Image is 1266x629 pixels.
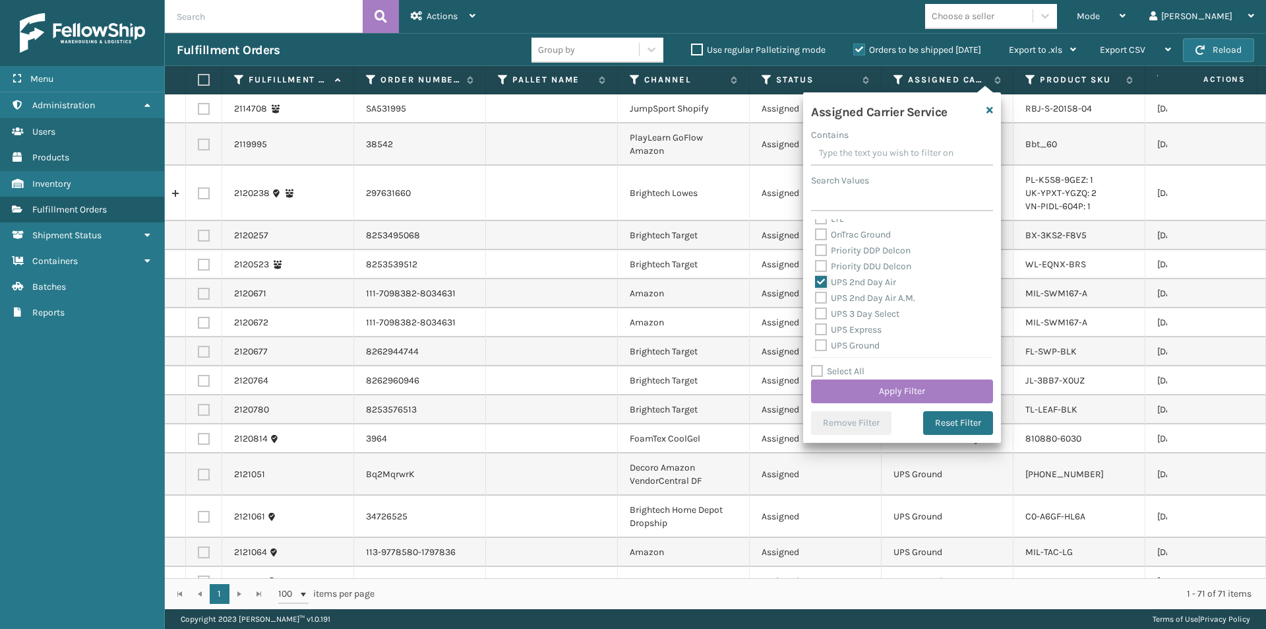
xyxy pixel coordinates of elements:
[750,395,882,424] td: Assigned
[1025,187,1097,199] a: UK-YPXT-YGZQ: 2
[32,126,55,137] span: Users
[1009,44,1062,55] span: Export to .xls
[354,337,486,366] td: 8262944744
[234,102,267,116] a: 2114708
[618,424,750,453] td: FoamTex CoolGel
[1200,614,1250,624] a: Privacy Policy
[618,279,750,308] td: Amazon
[1025,288,1087,299] a: MIL-SWM167-A
[815,308,899,319] label: UPS 3 Day Select
[882,538,1013,567] td: UPS Ground
[750,250,882,279] td: Assigned
[750,567,882,596] td: Assigned
[811,411,891,435] button: Remove Filter
[354,94,486,123] td: SA531995
[815,245,911,256] label: Priority DDP Delcon
[234,403,269,416] a: 2120780
[882,496,1013,538] td: UPS Ground
[278,584,375,604] span: items per page
[1025,346,1077,357] a: FL-SWP-BLK
[618,366,750,395] td: Brightech Target
[750,166,882,221] td: Assigned
[32,178,71,189] span: Inventory
[354,395,486,424] td: 8253576513
[354,567,486,596] td: 111-7355583-4298609
[1025,201,1091,212] a: VN-PIDL-604P: 1
[750,538,882,567] td: Assigned
[815,292,915,304] label: UPS 2nd Day Air A.M.
[234,432,268,446] a: 2120814
[354,453,486,496] td: Bq2MqrwrK
[354,279,486,308] td: 111-7098382-8034631
[644,74,724,86] label: Channel
[618,337,750,366] td: Brightech Target
[811,142,993,166] input: Type the text you wish to filter on
[210,584,229,604] a: 1
[618,395,750,424] td: Brightech Target
[32,100,95,111] span: Administration
[1153,614,1198,624] a: Terms of Use
[815,324,882,335] label: UPS Express
[691,44,826,55] label: Use regular Palletizing mode
[354,424,486,453] td: 3964
[234,468,265,481] a: 2121051
[354,123,486,166] td: 38542
[234,575,265,588] a: 2121109
[618,166,750,221] td: Brightech Lowes
[234,546,267,559] a: 2121064
[393,587,1251,601] div: 1 - 71 of 71 items
[750,123,882,166] td: Assigned
[1025,546,1073,558] a: MIL-TAC-LG
[354,496,486,538] td: 34726525
[853,44,981,55] label: Orders to be shipped [DATE]
[20,13,145,53] img: logo
[512,74,592,86] label: Pallet Name
[234,316,268,329] a: 2120672
[811,174,869,187] label: Search Values
[427,11,458,22] span: Actions
[30,73,53,84] span: Menu
[32,307,65,318] span: Reports
[177,42,280,58] h3: Fulfillment Orders
[1025,404,1077,415] a: TL-LEAF-BLK
[750,337,882,366] td: Assigned
[1025,139,1057,150] a: Bbt_60
[618,538,750,567] td: Amazon
[234,187,270,200] a: 2120238
[882,567,1013,596] td: UPS Ground
[750,279,882,308] td: Assigned
[1040,74,1120,86] label: Product SKU
[354,166,486,221] td: 297631660
[908,74,988,86] label: Assigned Carrier Service
[750,308,882,337] td: Assigned
[354,308,486,337] td: 111-7098382-8034631
[234,229,268,242] a: 2120257
[234,345,268,358] a: 2120677
[1153,609,1250,629] div: |
[1025,511,1085,522] a: C0-A6GF-HL6A
[32,281,66,292] span: Batches
[750,453,882,496] td: Assigned
[1183,38,1254,62] button: Reload
[249,74,328,86] label: Fulfillment Order Id
[811,128,849,142] label: Contains
[1162,69,1253,90] span: Actions
[923,411,993,435] button: Reset Filter
[1025,103,1092,114] a: RBJ-S-20158-04
[354,366,486,395] td: 8262960946
[750,94,882,123] td: Assigned
[932,9,994,23] div: Choose a seller
[618,308,750,337] td: Amazon
[234,258,269,271] a: 2120523
[1025,259,1086,270] a: WL-EQNX-BRS
[750,366,882,395] td: Assigned
[234,287,266,300] a: 2120671
[618,94,750,123] td: JumpSport Shopify
[32,152,69,163] span: Products
[750,221,882,250] td: Assigned
[1025,433,1081,444] a: 810880-6030
[1025,317,1087,328] a: MIL-SWM167-A
[618,123,750,166] td: PlayLearn GoFlow Amazon
[618,567,750,596] td: Amazon
[815,340,880,351] label: UPS Ground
